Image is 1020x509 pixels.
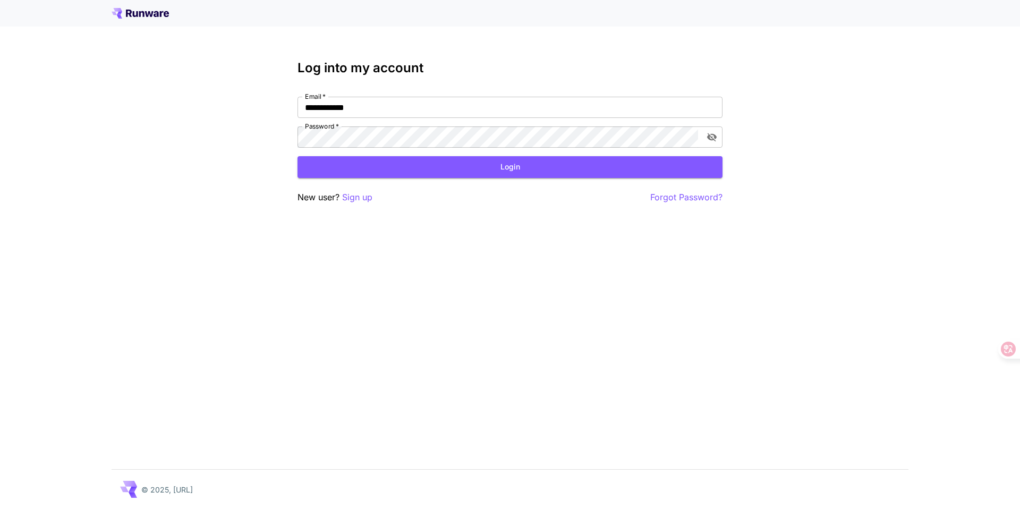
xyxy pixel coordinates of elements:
button: Login [297,156,722,178]
h3: Log into my account [297,61,722,75]
label: Email [305,92,326,101]
button: toggle password visibility [702,128,721,147]
button: Forgot Password? [650,191,722,204]
p: New user? [297,191,372,204]
label: Password [305,122,339,131]
p: © 2025, [URL] [141,484,193,495]
button: Sign up [342,191,372,204]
